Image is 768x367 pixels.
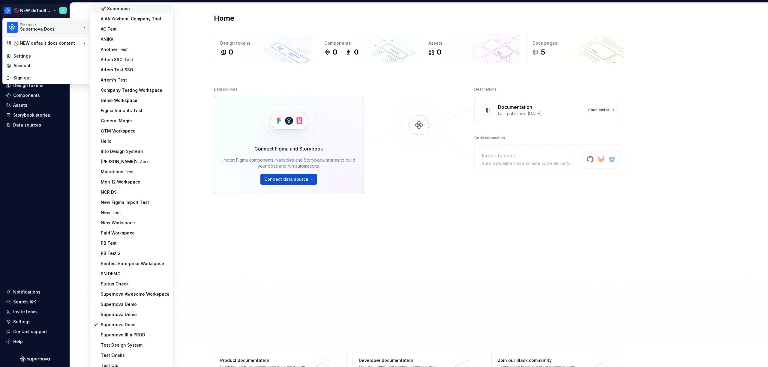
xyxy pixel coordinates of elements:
[101,46,169,52] div: Another Test
[20,22,81,26] div: Workspace
[101,322,169,328] div: Supernova Docs
[101,332,169,338] div: Supernova Illia PROD
[101,240,169,246] div: PB Test
[101,352,169,358] div: Test Emails
[101,26,169,32] div: AC Test
[101,281,169,287] div: Status Check
[101,87,169,93] div: Company Testing Workspace
[101,57,169,63] div: Artem SSO Test
[13,75,87,81] div: Sign out
[101,271,169,277] div: SN DEMO
[101,169,169,175] div: Migrations Test
[101,108,169,114] div: Figma Variants Test
[101,220,169,226] div: New Workspace
[101,36,169,42] div: ANIKKI
[101,291,169,297] div: Supernova Awesome Workspace
[101,6,169,12] div: 🚀 Supernova
[101,189,169,195] div: NCR DS
[101,250,169,256] div: PB Test 2
[101,16,169,22] div: A AA Yevhenii Company Trial
[101,118,169,124] div: General Magic
[101,342,169,348] div: Test Design System
[101,128,169,134] div: GTM Workspace
[101,199,169,205] div: New Figma Import Test
[101,301,169,307] div: Supernova Demo
[13,40,81,46] div: 🚫 NEW default docs content
[101,138,169,144] div: Hello
[13,63,87,69] div: Account
[101,159,169,165] div: [PERSON_NAME]'s Zen
[101,261,169,267] div: Pentest Enterprise Workspace
[101,67,169,73] div: Artem Test SSO
[101,230,169,236] div: Paid Workspace
[101,97,169,103] div: Demo Workspace
[101,312,169,318] div: Supernova Demo
[101,179,169,185] div: Mon 12 Workspace
[13,53,87,59] div: Settings
[101,148,169,154] div: Into Design Systems
[7,22,18,33] img: 87691e09-aac2-46b6-b153-b9fe4eb63333.png
[20,26,71,32] div: Supernova Docs
[101,77,169,83] div: Artem's Test
[101,210,169,216] div: New Test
